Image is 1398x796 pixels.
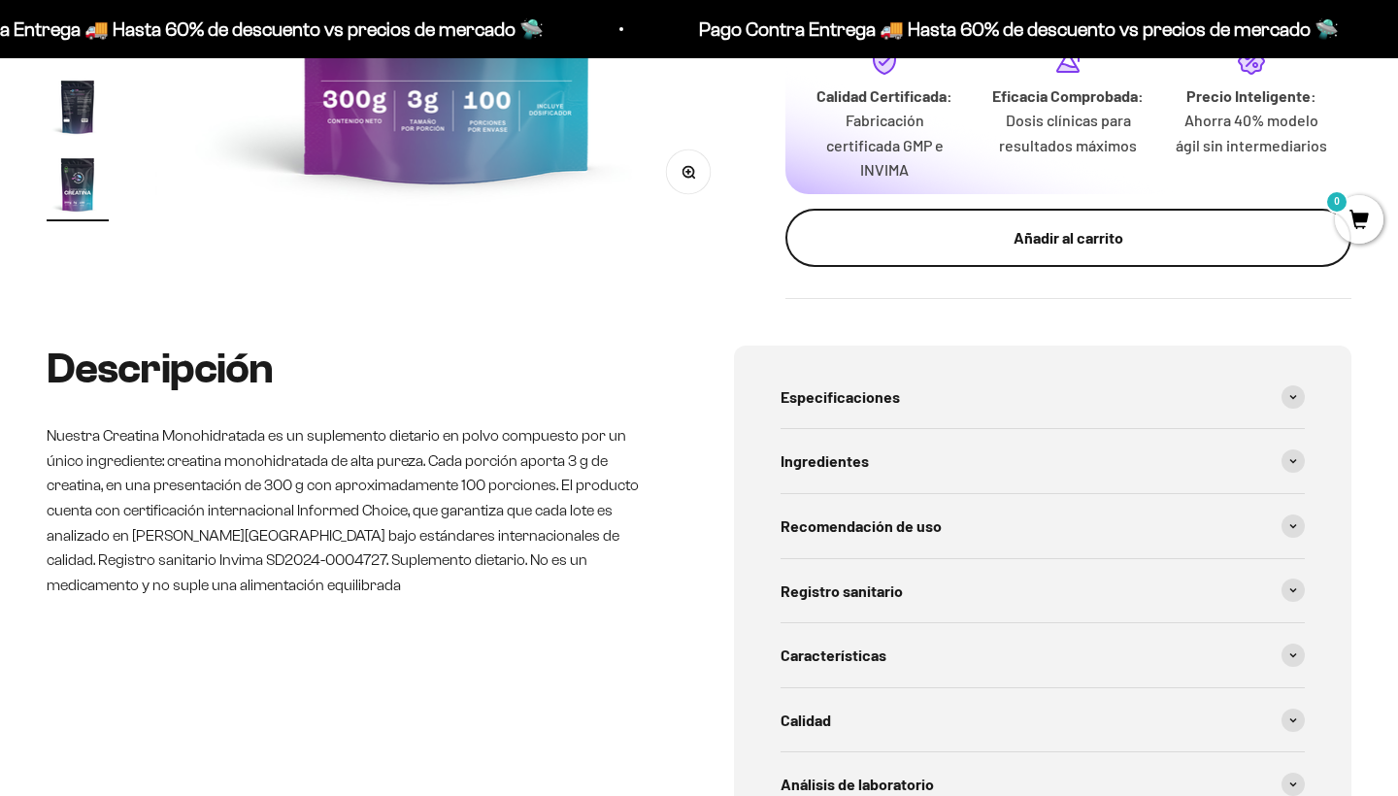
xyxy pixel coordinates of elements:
p: Pago Contra Entrega 🚚 Hasta 60% de descuento vs precios de mercado 🛸 [654,14,1294,45]
button: Añadir al carrito [785,209,1351,267]
p: Fabricación certificada GMP e INVIMA [809,108,961,182]
h2: Descripción [47,346,664,392]
a: 0 [1335,211,1383,232]
span: Calidad [781,708,831,733]
summary: Registro sanitario [781,559,1305,623]
span: Registro sanitario [781,579,903,604]
span: Recomendación de uso [781,514,942,539]
div: Añadir al carrito [824,225,1313,250]
img: Creatina Monohidrato [47,153,109,216]
strong: Eficacia Comprobada: [992,86,1144,105]
button: Ir al artículo 8 [47,76,109,144]
summary: Calidad [781,688,1305,752]
strong: Calidad Certificada: [816,86,952,105]
summary: Características [781,623,1305,687]
span: Ingredientes [781,448,869,474]
summary: Recomendación de uso [781,494,1305,558]
button: Ir al artículo 9 [47,153,109,221]
span: Características [781,643,886,668]
p: Ahorra 40% modelo ágil sin intermediarios [1176,108,1328,157]
mark: 0 [1325,190,1348,214]
summary: Especificaciones [781,365,1305,429]
img: Creatina Monohidrato [47,76,109,138]
strong: Precio Inteligente: [1186,86,1316,105]
p: Dosis clínicas para resultados máximos [992,108,1145,157]
summary: Ingredientes [781,429,1305,493]
p: Nuestra Creatina Monohidratada es un suplemento dietario en polvo compuesto por un único ingredie... [47,423,664,597]
span: Especificaciones [781,384,900,410]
